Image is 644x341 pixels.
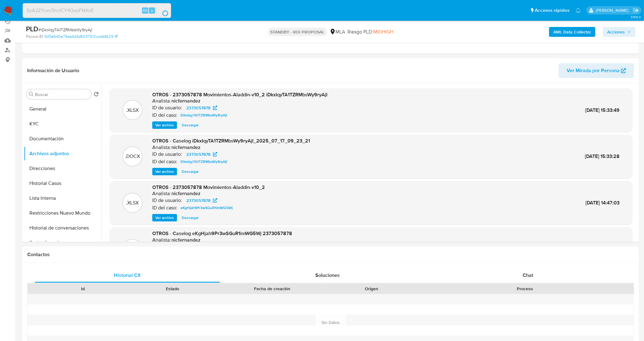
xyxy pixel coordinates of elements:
[27,251,634,258] h1: Contactos
[152,98,171,104] p: Analista:
[24,191,101,206] button: Lista Interna
[596,7,631,13] p: leandro.caroprese@mercadolibre.com
[179,121,202,129] button: Descargar
[567,63,620,78] span: Ver Mirada por Persona
[38,27,92,33] span: # iDkxIqyTA1TZRMbsWy9ryAjI
[585,153,620,160] span: [DATE] 15:33:28
[152,184,265,191] span: OTROS - 2373057878 Movimientos-Aladdin-v10_2
[186,104,210,111] span: 2373057878
[576,8,581,13] a: Notificaciones
[24,235,101,250] button: Fecha Compliant
[171,190,201,197] h6: nicfernandez
[152,144,171,151] p: Analista:
[585,107,620,114] span: [DATE] 15:33:49
[126,199,139,206] p: .XLSX
[35,92,89,97] input: Buscar
[24,102,101,116] button: General
[152,168,177,175] button: Ver archivo
[607,27,625,37] span: Acciones
[179,214,202,221] button: Descargar
[178,111,230,119] a: iDkxIqyTA1TZRMbsWy9ryAjI
[24,206,101,221] button: Restricciones Nuevo Mundo
[178,158,230,165] a: iDkxIqyTA1TZRMbsWy9ryAjI
[155,215,174,221] span: Ver archivo
[143,7,148,13] span: Alt
[421,286,629,292] div: Proceso
[186,197,210,204] span: 2373057878
[152,197,182,203] p: ID de usuario:
[152,159,177,165] p: ID del caso:
[182,122,199,128] span: Descargar
[24,116,101,131] button: KYC
[152,112,177,118] p: ID del caso:
[152,121,177,129] button: Ver archivo
[330,28,345,35] div: MLA
[180,111,227,119] span: iDkxIqyTA1TZRMbsWy9ryAjI
[179,168,202,175] button: Descargar
[155,168,174,175] span: Ver archivo
[315,272,340,279] span: Soluciones
[152,230,292,237] span: OTROS - Caselog eKgHjah9Pr3wSGuR1imWG5Wj 2373057878
[182,168,199,175] span: Descargar
[523,272,533,279] span: Chat
[186,151,210,158] span: 2373057878
[178,204,235,212] a: eKgHjah9Pr3wSGuR1imWG5Wj
[171,237,201,243] h6: nicfernandez
[182,215,199,221] span: Descargar
[152,237,171,243] p: Analista:
[132,286,213,292] div: Estado
[633,7,639,14] a: Salir
[24,161,101,176] button: Direcciones
[152,105,182,111] p: ID de usuario:
[171,98,201,104] h6: nicfernandez
[114,272,141,279] span: Historial CX
[155,122,174,128] span: Ver archivo
[180,204,233,212] span: eKgHjah9Pr3wSGuR1imWG5Wj
[553,27,591,37] b: AML Data Collector
[125,153,140,160] p: .DOCX
[156,6,169,15] button: search-icon
[152,151,182,157] p: ID de usuario:
[94,92,99,98] button: Volver al orden por defecto
[152,190,171,197] p: Analista:
[43,286,123,292] div: Id
[26,34,43,39] b: Person ID
[222,286,322,292] div: Fecha de creación
[331,286,412,292] div: Origen
[152,91,327,98] span: OTROS - 2373057878 Movimientos-Aladdin-v10_2 iDkxIqyTA1TZRMbsWy9ryAjI
[268,28,327,36] p: STANDBY - ROI PROPOSAL
[24,176,101,191] button: Historial Casos
[535,7,569,14] span: Accesos rápidos
[27,68,79,74] h1: Información de Usuario
[24,131,101,146] button: Documentación
[44,34,118,39] a: 1b10e540a76ea4d3d5037512ccdd4629
[152,205,177,211] p: ID del caso:
[151,7,153,13] span: s
[126,107,139,114] p: .XLSX
[152,137,310,144] span: OTROS - Caselog iDkxIqyTA1TZRMbsWy9ryAjI_2025_07_17_09_23_21
[603,27,635,37] button: Acciones
[23,7,171,15] input: Buscar usuario o caso...
[183,151,221,158] a: 2373057878
[559,63,634,78] button: Ver Mirada por Persona
[348,28,394,35] span: Riesgo PLD:
[180,158,227,165] span: iDkxIqyTA1TZRMbsWy9ryAjI
[374,28,394,35] span: MIDHIGH
[183,197,221,204] a: 2373057878
[586,199,620,206] span: [DATE] 14:47:03
[183,104,221,111] a: 2373057878
[29,92,34,97] button: Buscar
[26,24,38,34] b: PLD
[549,27,595,37] button: AML Data Collector
[631,15,641,20] span: 3.155.0
[152,214,177,221] button: Ver archivo
[24,146,101,161] button: Archivos adjuntos
[171,144,201,151] h6: nicfernandez
[24,221,101,235] button: Historial de conversaciones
